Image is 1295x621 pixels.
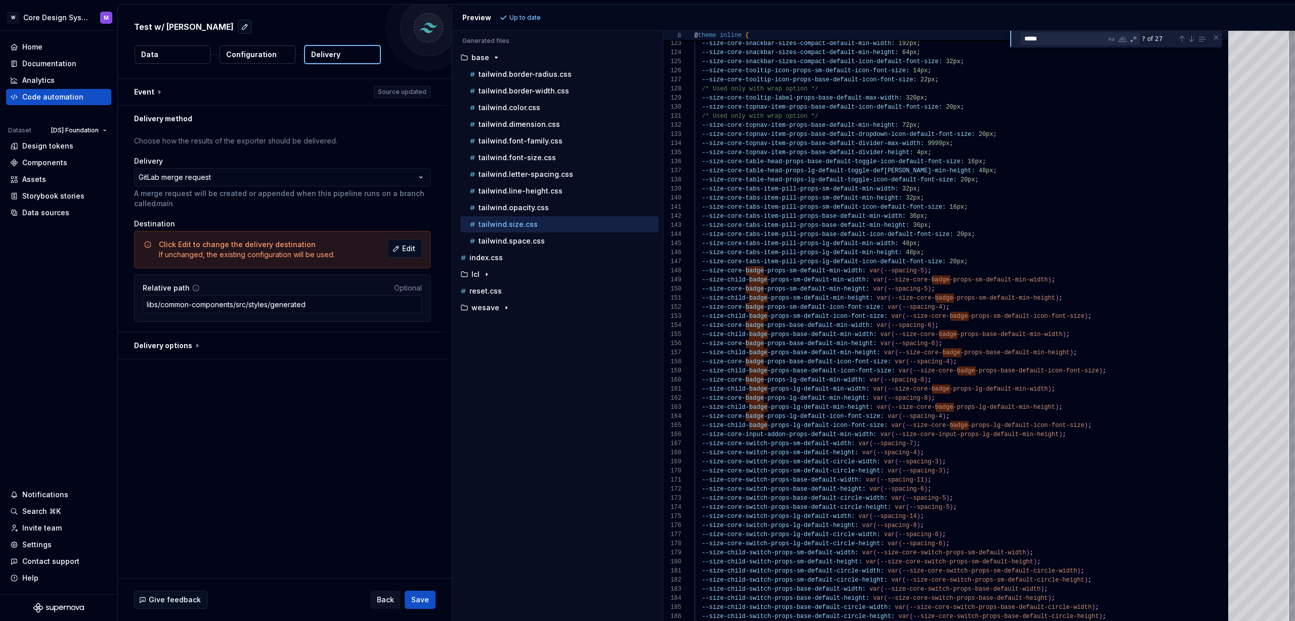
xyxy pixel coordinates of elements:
[6,155,111,171] a: Components
[702,76,884,83] span: --size-core-tooltip-icon-props-base-default-icon-f
[749,276,767,283] span: badge
[663,93,681,103] div: 129
[6,503,111,519] button: Search ⌘K
[884,158,964,165] span: con-default-font-size:
[971,231,975,238] span: ;
[663,75,681,84] div: 127
[663,266,681,275] div: 148
[884,40,895,47] span: th:
[702,113,818,120] span: /* Used only with wrap option */
[884,285,887,293] span: (
[702,49,884,56] span: --size-core-snackbar-sizes-compact-default-min-hei
[479,204,549,212] p: tailwind.opacity.css
[884,131,975,138] span: n-icon-default-font-size:
[702,304,745,311] span: --size-core-
[884,213,905,220] span: width:
[884,94,902,102] span: idth:
[891,322,931,329] span: --spacing-6
[22,540,52,550] div: Settings
[884,167,975,174] span: [PERSON_NAME]-min-height:
[905,249,920,256] span: 48px
[471,54,489,62] p: base
[920,195,924,202] span: ;
[479,170,573,178] p: tailwind.letter-spacing.css
[745,304,763,311] span: badge
[917,240,920,247] span: ;
[905,195,920,202] span: 32px
[22,191,84,201] div: Storybook stories
[22,573,38,583] div: Help
[993,131,997,138] span: ;
[935,76,938,83] span: ;
[663,139,681,148] div: 134
[1055,295,1058,302] span: )
[968,313,1084,320] span: -props-sm-default-icon-font-size
[909,213,924,220] span: 36px
[763,267,866,274] span: -props-sm-default-min-width:
[945,304,949,311] span: ;
[767,313,888,320] span: -props-sm-default-icon-font-size:
[6,205,111,221] a: Data sources
[917,122,920,129] span: ;
[1059,295,1062,302] span: ;
[917,149,928,156] span: 4px
[702,40,884,47] span: --size-core-snackbar-sizes-compact-default-min-wid
[927,140,949,147] span: 9999px
[134,156,163,166] label: Delivery
[749,295,767,302] span: badge
[6,72,111,88] a: Analytics
[134,188,430,209] p: A merge request will be created or appended when this pipeline runs on a branch called .
[949,276,1048,283] span: -props-sm-default-min-width
[460,135,659,147] button: tailwind.font-family.css
[702,94,884,102] span: --size-core-tooltip-label-props-base-default-max-w
[22,490,68,500] div: Notifications
[964,258,967,265] span: ;
[913,222,928,229] span: 36px
[479,154,556,162] p: tailwind.font-size.css
[663,39,681,48] div: 123
[884,176,957,183] span: n-default-font-size:
[957,231,971,238] span: 20px
[905,94,924,102] span: 320px
[924,94,927,102] span: ;
[159,240,316,249] span: Click Edit to change the delivery destination
[22,141,73,151] div: Design tokens
[942,304,945,311] span: )
[663,221,681,230] div: 143
[33,603,84,613] a: Supernova Logo
[702,231,884,238] span: --size-core-tabs-item-pill-props-base-default-icon
[902,240,917,247] span: 48px
[884,104,942,111] span: fault-font-size:
[884,140,924,147] span: -max-width:
[978,167,993,174] span: 48px
[663,303,681,312] div: 152
[1178,35,1186,43] div: Previous Match (⇧Enter)
[460,119,659,130] button: tailwind.dimension.css
[887,304,898,311] span: var
[931,322,935,329] span: )
[873,285,884,293] span: var
[902,122,917,129] span: 72px
[702,185,884,193] span: --size-core-tabs-item-pill-props-sm-default-min-wi
[663,184,681,194] div: 139
[884,204,945,211] span: efault-font-size:
[460,219,659,230] button: tailwind.size.css
[902,185,917,193] span: 32px
[702,213,884,220] span: --size-core-tabs-item-pill-props-base-default-min-
[945,58,960,65] span: 32px
[884,185,898,193] span: dth:
[460,169,659,180] button: tailwind.letter-spacing.css
[1021,33,1106,44] textarea: Find
[8,126,31,134] div: Dataset
[702,195,884,202] span: --size-core-tabs-item-pill-props-sm-default-min-he
[902,49,917,56] span: 64px
[479,220,538,228] p: tailwind.size.css
[6,553,111,569] button: Contact support
[702,267,745,274] span: --size-core-
[663,284,681,294] div: 150
[479,237,545,245] p: tailwind.space.css
[924,267,927,274] span: )
[877,322,888,329] span: var
[663,48,681,57] div: 124
[745,322,763,329] span: badge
